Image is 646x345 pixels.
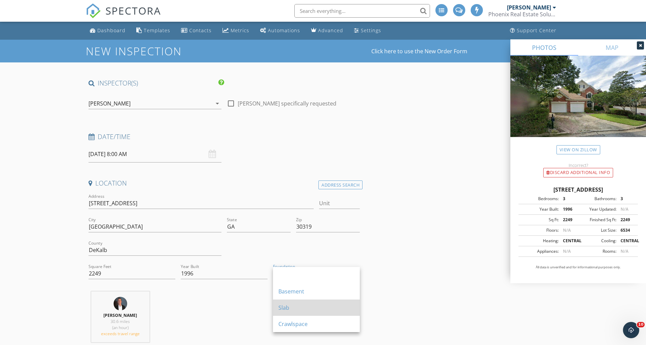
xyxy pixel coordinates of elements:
div: Advanced [318,27,343,34]
div: Address Search [318,180,363,190]
div: Lot Size: [578,227,616,233]
div: 2249 [559,217,578,223]
div: Bedrooms: [521,196,559,202]
a: SPECTORA [86,9,161,23]
a: Click here to use the New Order Form [371,49,467,54]
span: 30.6 miles [111,319,130,324]
div: Appliances: [521,248,559,254]
div: Settings [361,27,381,34]
span: N/A [621,206,628,212]
span: N/A [621,248,628,254]
img: The Best Home Inspection Software - Spectora [86,3,101,18]
h4: INSPECTOR(S) [89,79,224,88]
div: Year Updated: [578,206,616,212]
div: Rooms: [578,248,616,254]
span: exceeds travel range [101,331,140,337]
label: [PERSON_NAME] specifically requested [238,100,336,107]
div: [STREET_ADDRESS] [518,186,638,194]
div: Basement [278,287,354,295]
div: Crawlspace [278,320,354,328]
input: Search everything... [294,4,430,18]
div: 3 [559,196,578,202]
div: 3 [616,196,636,202]
div: Year Built: [521,206,559,212]
a: PHOTOS [510,39,578,56]
span: (an hour) [112,325,129,330]
h4: Location [89,179,360,188]
a: Support Center [507,24,559,37]
h1: New Inspection [86,45,236,57]
div: Support Center [517,27,556,34]
div: Floors: [521,227,559,233]
div: 1996 [559,206,578,212]
div: Automations [268,27,300,34]
span: SPECTORA [105,3,161,18]
span: 10 [637,322,645,327]
span: N/A [563,227,571,233]
div: Cooling: [578,238,616,244]
h4: Date/Time [89,132,360,141]
a: Advanced [308,24,346,37]
div: Phoenix Real Estate Solutions [488,11,556,18]
p: All data is unverified and for informational purposes only. [518,265,638,270]
a: MAP [578,39,646,56]
div: Incorrect? [510,162,646,168]
strong: [PERSON_NAME] [103,312,137,318]
div: Contacts [189,27,212,34]
div: 6534 [616,227,636,233]
a: Templates [134,24,173,37]
a: Metrics [220,24,252,37]
a: Contacts [178,24,214,37]
img: streetview [510,56,646,153]
a: Dashboard [87,24,128,37]
div: Slab [278,304,354,312]
div: Discard Additional info [543,168,613,177]
div: Bathrooms: [578,196,616,202]
i: arrow_drop_down [213,99,221,108]
input: Select date [89,146,221,162]
div: CENTRAL [559,238,578,244]
div: CENTRAL [616,238,636,244]
div: [PERSON_NAME] [89,100,131,107]
div: Heating: [521,238,559,244]
div: Dashboard [97,27,125,34]
div: [PERSON_NAME] [507,4,551,11]
a: Settings [351,24,384,37]
iframe: Intercom live chat [623,322,639,338]
div: Templates [144,27,170,34]
div: Sq Ft: [521,217,559,223]
span: N/A [563,248,571,254]
div: Metrics [231,27,249,34]
img: img_6057.jpg [114,297,127,310]
a: View on Zillow [556,145,600,154]
div: Finished Sq Ft: [578,217,616,223]
a: Automations (Advanced) [257,24,303,37]
div: 2249 [616,217,636,223]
